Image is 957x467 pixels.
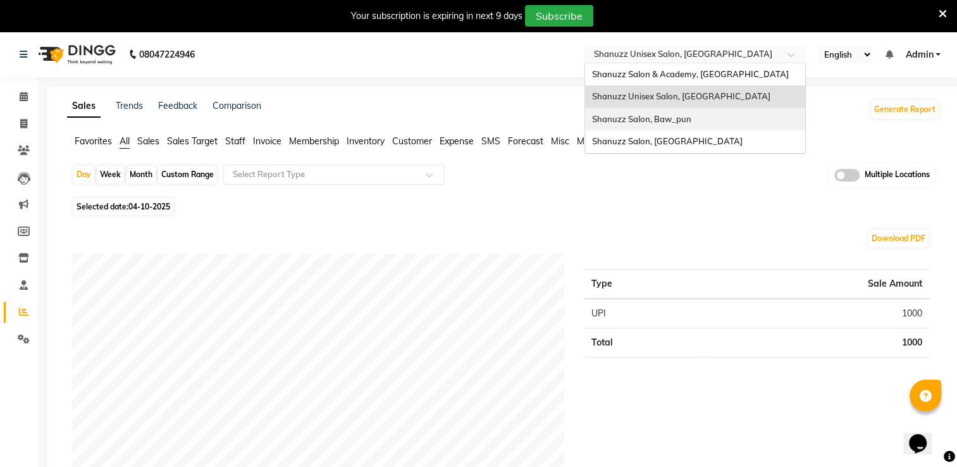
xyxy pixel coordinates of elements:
[591,136,742,146] span: Shanuzz Salon, [GEOGRAPHIC_DATA]
[213,100,261,111] a: Comparison
[584,299,703,328] td: UPI
[139,37,195,72] b: 08047224946
[703,328,930,357] td: 1000
[167,135,218,147] span: Sales Target
[481,135,500,147] span: SMS
[904,416,944,454] iframe: chat widget
[905,48,933,61] span: Admin
[137,135,159,147] span: Sales
[868,230,929,247] button: Download PDF
[75,135,112,147] span: Favorites
[32,37,119,72] img: logo
[97,166,124,184] div: Week
[253,135,281,147] span: Invoice
[584,269,703,299] th: Type
[73,166,94,184] div: Day
[584,328,703,357] td: Total
[525,5,593,27] button: Subscribe
[158,100,197,111] a: Feedback
[120,135,130,147] span: All
[127,166,156,184] div: Month
[591,91,770,101] span: Shanuzz Unisex Salon, [GEOGRAPHIC_DATA]
[551,135,569,147] span: Misc
[703,269,930,299] th: Sale Amount
[116,100,143,111] a: Trends
[577,135,617,147] span: Marketing
[591,114,691,124] span: Shanuzz Salon, Baw_pun
[865,169,930,182] span: Multiple Locations
[289,135,339,147] span: Membership
[225,135,245,147] span: Staff
[584,63,806,154] ng-dropdown-panel: Options list
[73,199,173,215] span: Selected date:
[392,135,432,147] span: Customer
[508,135,543,147] span: Forecast
[440,135,474,147] span: Expense
[347,135,385,147] span: Inventory
[67,95,101,118] a: Sales
[351,9,522,23] div: Your subscription is expiring in next 9 days
[871,101,939,118] button: Generate Report
[128,202,170,211] span: 04-10-2025
[158,166,217,184] div: Custom Range
[591,69,788,79] span: Shanuzz Salon & Academy, [GEOGRAPHIC_DATA]
[703,299,930,328] td: 1000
